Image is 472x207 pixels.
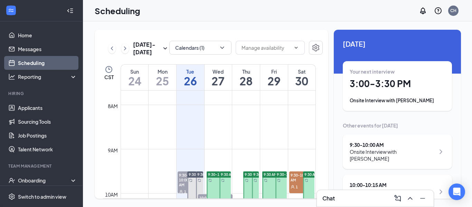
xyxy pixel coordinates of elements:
span: 9:30-10:00 AM [178,171,194,188]
div: 10:00 - 10:15 AM [350,181,435,188]
svg: Settings [312,44,320,52]
span: 9:30 AM-5:00 PM [189,172,217,177]
button: Settings [309,41,323,55]
button: ChevronLeft [108,43,116,54]
div: CH [450,8,456,13]
svg: ChevronUp [406,194,414,203]
div: Onsite Interview with [PERSON_NAME] [350,148,435,162]
a: Talent Network [18,142,77,156]
a: Sourcing Tools [18,115,77,129]
a: Applicants [18,101,77,115]
span: 9:30 AM-5:00 PM [245,172,273,177]
svg: Sync [305,179,308,182]
svg: Analysis [8,73,15,80]
svg: ComposeMessage [394,194,402,203]
span: CST [104,74,114,81]
span: 9:30 AM-5:00 PM [221,172,249,177]
span: 9:30 AM-5:00 PM [304,172,333,177]
div: Open Intercom Messenger [449,184,465,200]
div: Mon [149,68,176,75]
a: Scheduling [18,56,77,70]
svg: ChevronRight [437,188,445,196]
svg: Minimize [418,194,427,203]
h1: 26 [177,75,204,87]
h1: 24 [121,75,148,87]
svg: Settings [8,193,15,200]
div: Team Management [8,163,76,169]
div: 10am [104,191,119,198]
input: Manage availability [242,44,291,51]
h1: 30 [288,75,315,87]
svg: QuestionInfo [434,7,442,15]
svg: ChevronRight [122,44,129,53]
h1: 29 [260,75,288,87]
div: Hiring [8,91,76,96]
svg: Sync [264,179,267,182]
svg: Sync [254,179,257,182]
button: Calendars (1)ChevronDown [169,41,232,55]
svg: ChevronRight [437,148,445,156]
div: 8am [106,102,119,110]
a: August 27, 2025 [205,65,232,90]
button: Minimize [417,193,428,204]
div: Onboarding [18,177,71,184]
div: Tue [177,68,204,75]
svg: ChevronLeft [108,44,115,53]
svg: Clock [105,65,113,74]
span: [DATE] [343,38,452,49]
div: 9am [106,147,119,154]
div: Wed [205,68,232,75]
a: Home [18,28,77,42]
span: 1 [296,185,298,189]
h3: Chat [322,195,335,202]
a: August 24, 2025 [121,65,148,90]
h1: 28 [232,75,260,87]
span: 9:30 AM-5:00 PM [264,172,292,177]
svg: User [179,190,183,194]
a: August 26, 2025 [177,65,204,90]
div: Onsite Interview with [PERSON_NAME] [350,188,435,202]
button: ChevronRight [121,43,129,54]
span: 9:30-11:00 AM [253,172,278,177]
h3: [DATE] - [DATE] [133,41,161,56]
svg: Sync [208,179,212,182]
h1: 27 [205,75,232,87]
span: 9:30-11:00 AM [208,172,233,177]
span: 9:30-11:00 AM [277,172,302,177]
span: 1 [184,189,186,194]
svg: ChevronDown [293,45,299,50]
a: Messages [18,42,77,56]
div: Sat [288,68,315,75]
div: Fri [260,68,288,75]
svg: Sync [277,179,281,182]
a: August 29, 2025 [260,65,288,90]
svg: Sync [221,179,225,182]
svg: Sync [198,179,201,182]
a: August 30, 2025 [288,65,315,90]
div: Switch to admin view [18,193,66,200]
svg: Notifications [419,7,427,15]
h1: 3:00 - 3:30 PM [350,78,445,90]
svg: Sync [189,179,192,182]
h1: 25 [149,75,176,87]
svg: User [291,185,295,189]
div: 9:30 - 10:00 AM [350,141,435,148]
span: 9:30-10:00 AM [289,171,314,183]
span: 9:30-11:00 AM [197,172,222,177]
div: Your next interview [350,68,445,75]
svg: WorkstreamLogo [8,7,15,14]
button: ChevronUp [405,193,416,204]
a: Job Postings [18,129,77,142]
span: 10:00-10:15 AM [198,194,233,201]
div: Thu [232,68,260,75]
div: Reporting [18,73,77,80]
svg: ChevronDown [219,44,226,51]
a: Settings [309,41,323,56]
h1: Scheduling [95,5,140,17]
a: August 25, 2025 [149,65,176,90]
div: Onsite Interview with [PERSON_NAME] [350,97,445,104]
svg: UserCheck [8,177,15,184]
button: ComposeMessage [392,193,403,204]
svg: SmallChevronDown [161,44,169,53]
div: Other events for [DATE] [343,122,452,129]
